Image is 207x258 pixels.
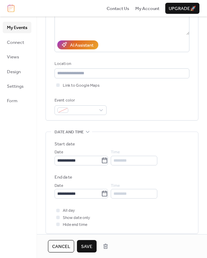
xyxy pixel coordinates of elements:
[70,42,93,49] div: AI Assistant
[111,182,120,189] span: Time
[55,129,84,136] span: Date and time
[7,54,19,60] span: Views
[7,83,23,90] span: Settings
[55,97,105,104] div: Event color
[81,243,92,250] span: Save
[3,80,31,92] a: Settings
[3,22,31,33] a: My Events
[77,240,97,252] button: Save
[63,207,75,214] span: All day
[63,214,90,221] span: Show date only
[169,5,196,12] span: Upgrade 🚀
[52,243,70,250] span: Cancel
[3,95,31,106] a: Form
[55,149,63,156] span: Date
[55,174,72,181] div: End date
[48,240,74,252] button: Cancel
[55,182,63,189] span: Date
[3,37,31,48] a: Connect
[8,4,14,12] img: logo
[7,68,21,75] span: Design
[3,66,31,77] a: Design
[135,5,159,12] a: My Account
[7,97,18,104] span: Form
[111,149,120,156] span: Time
[3,51,31,62] a: Views
[63,221,87,228] span: Hide end time
[7,39,24,46] span: Connect
[63,82,100,89] span: Link to Google Maps
[55,141,75,147] div: Start date
[55,60,188,67] div: Location
[57,40,98,49] button: AI Assistant
[107,5,129,12] a: Contact Us
[7,24,27,31] span: My Events
[165,3,199,14] button: Upgrade🚀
